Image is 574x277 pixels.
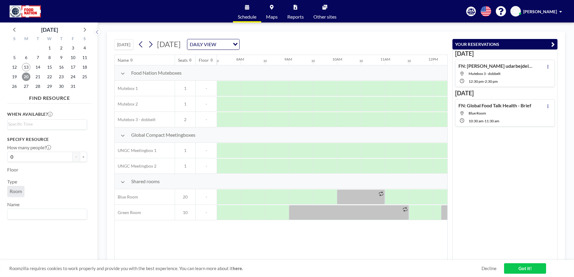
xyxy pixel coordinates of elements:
[131,132,195,138] span: Global Compact Meetingboxes
[332,57,342,61] div: 10AM
[485,119,499,123] span: 11:30 AM
[8,121,83,127] input: Search for option
[175,210,195,215] span: 10
[196,163,217,169] span: -
[114,39,133,50] button: [DATE]
[9,35,20,43] div: S
[45,44,54,52] span: Wednesday, October 1, 2025
[9,266,482,271] span: Roomzilla requires cookies to work properly and provide you with the best experience. You can lea...
[34,82,42,91] span: Tuesday, October 28, 2025
[196,117,217,122] span: -
[57,73,65,81] span: Thursday, October 23, 2025
[523,9,557,14] span: [PERSON_NAME]
[34,53,42,62] span: Tuesday, October 7, 2025
[131,70,182,76] span: Food Nation Muteboxes
[458,103,531,109] h4: FN: Global Food Talk Health - Brief
[175,163,195,169] span: 1
[34,73,42,81] span: Tuesday, October 21, 2025
[407,59,411,63] div: 30
[452,39,557,49] button: YOUR RESERVATIONS
[189,40,217,48] span: DAILY VIEW
[504,263,546,274] a: Got it!
[57,53,65,62] span: Thursday, October 9, 2025
[175,86,195,91] span: 1
[236,57,244,61] div: 8AM
[10,5,41,17] img: organization-logo
[469,119,483,123] span: 10:30 AM
[483,119,485,123] span: -
[469,79,484,84] span: 12:30 PM
[69,53,77,62] span: Friday, October 10, 2025
[41,25,58,34] div: [DATE]
[7,167,18,173] label: Floor
[80,63,89,71] span: Saturday, October 18, 2025
[455,50,555,57] h3: [DATE]
[69,44,77,52] span: Friday, October 3, 2025
[266,14,278,19] span: Maps
[7,179,17,185] label: Type
[45,82,54,91] span: Wednesday, October 29, 2025
[482,266,497,271] a: Decline
[455,89,555,97] h3: [DATE]
[80,53,89,62] span: Saturday, October 11, 2025
[131,178,160,184] span: Shared rooms
[80,73,89,81] span: Saturday, October 25, 2025
[458,63,533,69] h4: FN: [PERSON_NAME] udarbejdelse + Julefrokost
[215,59,219,63] div: 30
[22,53,30,62] span: Monday, October 6, 2025
[57,63,65,71] span: Thursday, October 16, 2025
[359,59,363,63] div: 30
[57,44,65,52] span: Thursday, October 2, 2025
[115,163,156,169] span: UNGC Meetingbox 2
[380,57,390,61] div: 11AM
[8,210,83,218] input: Search for option
[10,53,19,62] span: Sunday, October 5, 2025
[313,14,337,19] span: Other sites
[115,210,141,215] span: Green Room
[196,210,217,215] span: -
[45,53,54,62] span: Wednesday, October 8, 2025
[484,79,485,84] span: -
[44,35,56,43] div: W
[67,35,79,43] div: F
[8,209,87,219] div: Search for option
[311,59,315,63] div: 30
[513,9,518,14] span: JG
[7,93,92,101] h4: FIND RESOURCE
[7,201,20,207] label: Name
[196,148,217,153] span: -
[287,14,304,19] span: Reports
[45,73,54,81] span: Wednesday, October 22, 2025
[115,148,156,153] span: UNGC Meetingbox 1
[80,152,87,162] button: +
[118,58,129,63] div: Name
[32,35,44,43] div: T
[196,194,217,200] span: -
[45,63,54,71] span: Wednesday, October 15, 2025
[485,79,498,84] span: 2:30 PM
[7,144,51,150] label: How many people?
[233,266,243,271] a: here.
[69,63,77,71] span: Friday, October 17, 2025
[115,117,156,122] span: Mutebox 3 - dobbelt
[7,137,87,142] h3: Specify resource
[115,101,138,107] span: Mutebox 2
[73,152,80,162] button: -
[55,35,67,43] div: T
[22,73,30,81] span: Monday, October 20, 2025
[10,73,19,81] span: Sunday, October 19, 2025
[10,188,22,194] span: Room
[175,101,195,107] span: 1
[196,86,217,91] span: -
[10,82,19,91] span: Sunday, October 26, 2025
[69,82,77,91] span: Friday, October 31, 2025
[157,40,181,49] span: [DATE]
[175,117,195,122] span: 2
[175,194,195,200] span: 20
[428,57,438,61] div: 12PM
[187,39,239,49] div: Search for option
[469,111,486,115] span: Blue Room
[196,101,217,107] span: -
[57,82,65,91] span: Thursday, October 30, 2025
[178,58,188,63] div: Seats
